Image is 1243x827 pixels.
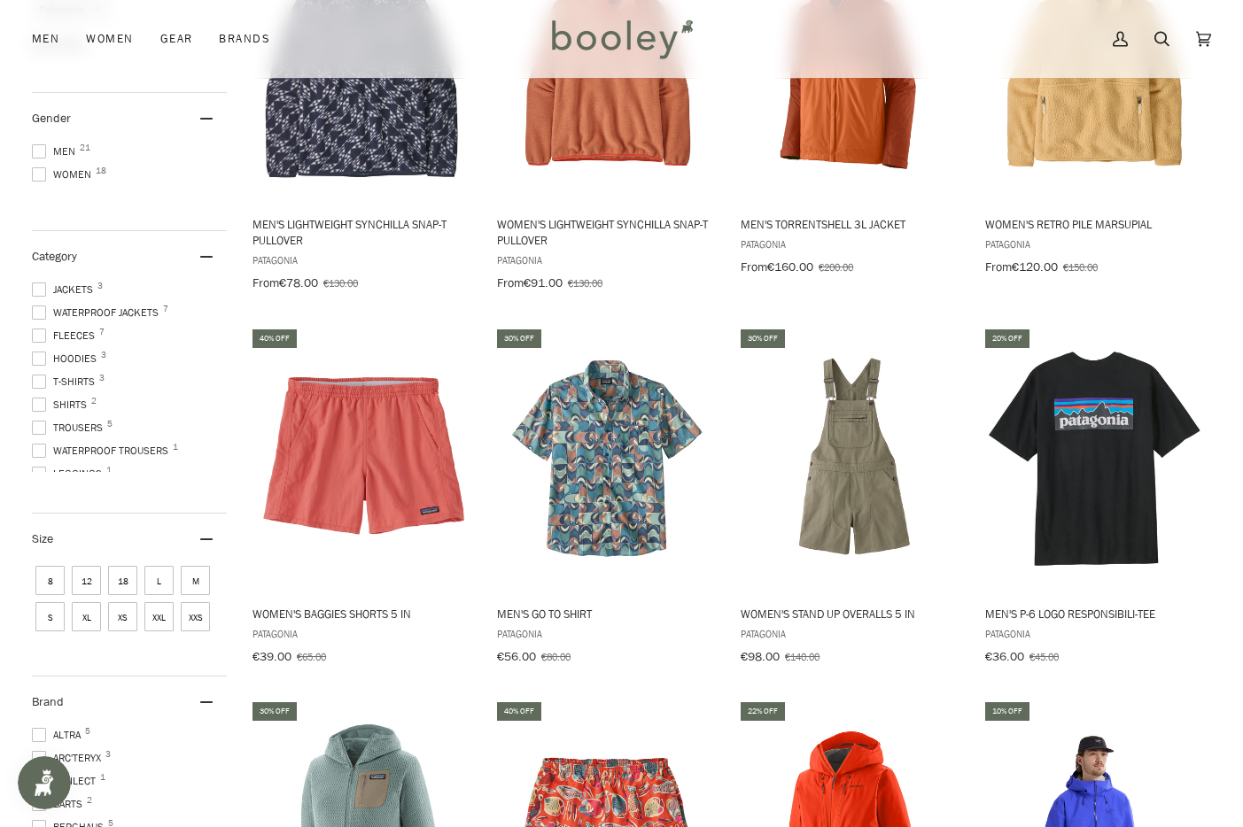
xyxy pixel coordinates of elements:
span: €36.00 [985,648,1024,665]
span: €65.00 [297,649,326,664]
span: Shirts [32,397,92,413]
img: Booley [544,13,699,65]
div: 20% off [985,329,1029,348]
span: 2 [87,796,92,805]
iframe: Button to open loyalty program pop-up [18,756,71,809]
img: Patagonia Men's Go To Shirt Swallowtail Geo / Still Blue - Booley Galway [494,347,719,572]
span: Patagonia [741,236,960,251]
div: 40% off [497,702,541,721]
span: €120.00 [1012,259,1058,275]
span: 21 [80,143,90,152]
img: Patagonia Men's P-6 Logo Responsibili-Tee Black - Booley Galway [983,347,1208,572]
span: 3 [99,374,105,383]
span: Hoodies [32,351,102,367]
span: Size: 8 [35,566,65,595]
span: Size: 12 [72,566,101,595]
span: Fleeces [32,328,100,344]
span: Size: XL [72,602,101,631]
div: 22% off [741,702,785,721]
a: Women's Baggies Shorts 5 in [250,327,475,670]
span: 7 [163,305,168,313]
span: Category [32,248,77,265]
span: €45.00 [1029,649,1059,664]
a: Women's Stand Up Overalls 5 in [738,327,963,670]
span: Brand [32,693,64,710]
span: From [985,259,1012,275]
img: Patagonia Women's Stand Up Overalls 5 in River Rock Green - Booley Galway [738,347,963,572]
span: Brands [219,30,270,48]
span: 1 [100,773,105,782]
span: Men's Torrentshell 3L Jacket [741,216,960,232]
span: Jackets [32,282,98,298]
span: Patagonia [985,626,1205,641]
span: Patagonia [985,236,1205,251]
span: Patagonia [741,626,960,641]
div: 30% off [252,702,297,721]
span: Trousers [32,420,108,436]
span: Men's Go To Shirt [497,606,717,622]
span: Gear [160,30,193,48]
span: €80.00 [541,649,571,664]
span: Women's Retro Pile Marsupial [985,216,1205,232]
span: 2 [91,397,97,406]
span: From [497,274,524,291]
span: From [252,274,279,291]
span: Size: XS [108,602,137,631]
span: Artilect [32,773,101,789]
div: 30% off [497,329,541,348]
span: Altra [32,727,86,743]
span: Size: 18 [108,566,137,595]
span: Women's Stand Up Overalls 5 in [741,606,960,622]
span: €140.00 [785,649,820,664]
span: Size: L [144,566,174,595]
span: Women's Baggies Shorts 5 in [252,606,472,622]
span: 3 [105,750,111,759]
span: Women [32,166,97,182]
span: Men's Lightweight Synchilla Snap-T Pullover [252,216,472,248]
span: €98.00 [741,648,780,665]
span: 3 [101,351,106,359]
span: 5 [85,727,90,736]
span: €39.00 [252,648,291,665]
span: Waterproof Jackets [32,305,164,321]
span: Size: S [35,602,65,631]
span: Patagonia [497,626,717,641]
span: Women [86,30,133,48]
a: Men's Go To Shirt [494,327,719,670]
span: From [741,259,767,275]
span: €200.00 [819,259,853,274]
span: €56.00 [497,648,536,665]
span: 1 [106,466,112,475]
span: Size: XXS [181,602,210,631]
span: T-Shirts [32,374,100,390]
span: €130.00 [323,275,358,290]
span: 18 [96,166,106,175]
span: Barts [32,796,88,812]
span: 3 [97,282,103,290]
span: €91.00 [524,274,563,291]
span: Leggings [32,466,107,482]
img: Patagonia Women's Baggies Shorts Coral - Booley Galway [250,347,475,572]
span: Size [32,530,53,547]
span: Arc'teryx [32,750,106,766]
div: 40% off [252,329,297,348]
span: 5 [107,420,113,429]
span: Patagonia [252,626,472,641]
div: 30% off [741,329,785,348]
span: €160.00 [767,259,813,275]
span: Men [32,30,59,48]
span: Size: M [181,566,210,595]
span: 1 [173,443,178,452]
span: Gender [32,110,71,127]
div: 10% off [985,702,1029,721]
span: Men's P-6 Logo Responsibili-Tee [985,606,1205,622]
span: Women's Lightweight Synchilla Snap-T Pullover [497,216,717,248]
a: Men's P-6 Logo Responsibili-Tee [983,327,1208,670]
span: Waterproof Trousers [32,443,174,459]
span: €150.00 [1063,259,1098,274]
span: €78.00 [279,274,318,291]
span: Patagonia [252,252,472,267]
span: 7 [99,328,105,336]
span: Men [32,143,81,159]
span: €130.00 [568,275,602,290]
